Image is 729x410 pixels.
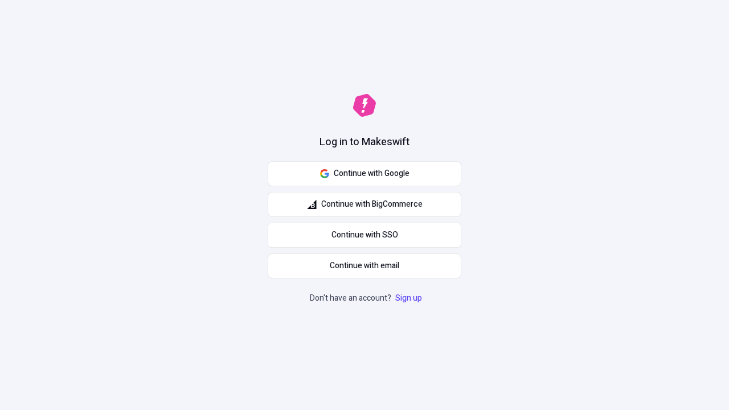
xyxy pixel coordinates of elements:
button: Continue with Google [268,161,461,186]
span: Continue with email [330,260,399,272]
span: Continue with BigCommerce [321,198,423,211]
span: Continue with Google [334,167,409,180]
a: Sign up [393,292,424,304]
a: Continue with SSO [268,223,461,248]
p: Don't have an account? [310,292,424,305]
h1: Log in to Makeswift [320,135,409,150]
button: Continue with email [268,253,461,278]
button: Continue with BigCommerce [268,192,461,217]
